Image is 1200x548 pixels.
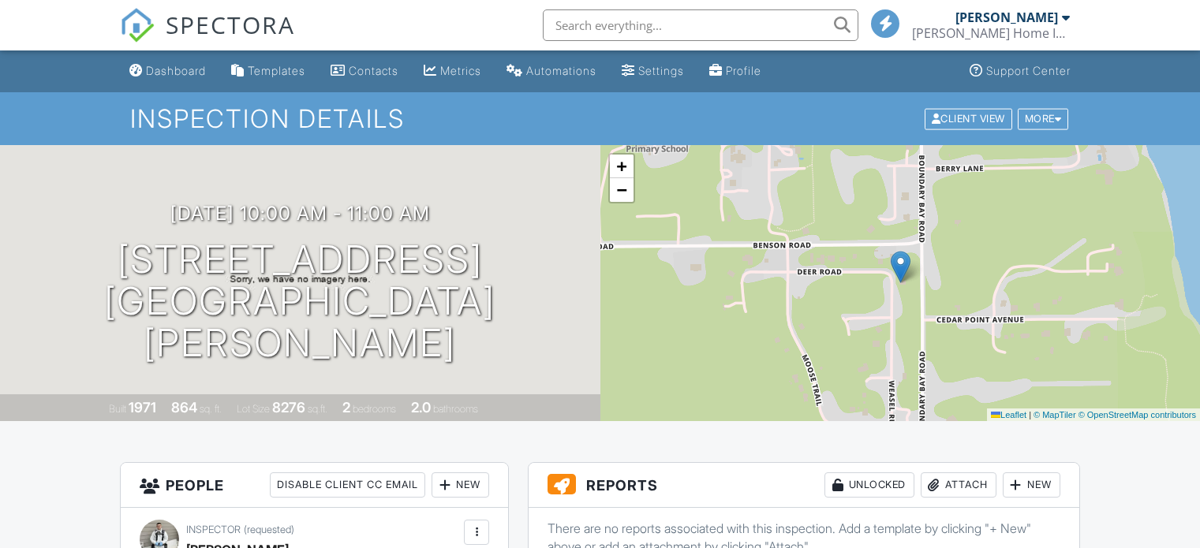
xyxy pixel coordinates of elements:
div: 864 [171,399,197,416]
a: © MapTiler [1034,410,1076,419]
div: Contacts [349,64,398,77]
img: The Best Home Inspection Software - Spectora [120,8,155,43]
div: New [1003,472,1060,498]
input: Search everything... [543,9,858,41]
div: Disable Client CC Email [270,472,425,498]
div: Client View [925,108,1012,129]
div: Shelley Home Inspections LLC [912,25,1070,41]
a: © OpenStreetMap contributors [1079,410,1196,419]
span: Built [109,403,126,415]
span: SPECTORA [166,8,295,41]
a: Automations (Basic) [500,57,603,86]
span: sq. ft. [200,403,222,415]
img: Marker [891,251,910,283]
div: [PERSON_NAME] [955,9,1058,25]
a: Contacts [324,57,405,86]
h3: Reports [529,463,1079,508]
span: bedrooms [353,403,396,415]
a: Zoom out [610,178,634,202]
span: + [616,156,626,176]
a: Metrics [417,57,488,86]
div: Dashboard [146,64,206,77]
a: Dashboard [123,57,212,86]
a: Zoom in [610,155,634,178]
h1: Inspection Details [130,105,1070,132]
div: 1971 [129,399,156,416]
span: sq.ft. [308,403,327,415]
div: Profile [726,64,761,77]
div: 8276 [272,399,305,416]
div: Automations [526,64,596,77]
a: Leaflet [991,410,1026,419]
div: Attach [921,472,996,498]
span: − [616,180,626,199]
span: | [1029,410,1031,419]
div: Settings [638,64,684,77]
a: Support Center [963,57,1077,86]
h3: People [121,463,508,508]
span: Lot Size [237,403,270,415]
div: Templates [248,64,305,77]
div: 2.0 [411,399,431,416]
a: Settings [615,57,690,86]
div: 2 [342,399,350,416]
a: Client View [923,112,1016,124]
span: bathrooms [433,403,478,415]
div: More [1018,108,1069,129]
span: Inspector [186,524,241,535]
h3: [DATE] 10:00 am - 11:00 am [170,203,430,224]
div: New [432,472,489,498]
div: Metrics [440,64,481,77]
a: SPECTORA [120,21,295,54]
a: Company Profile [703,57,768,86]
div: Support Center [986,64,1071,77]
a: Templates [225,57,312,86]
h1: [STREET_ADDRESS] [GEOGRAPHIC_DATA][PERSON_NAME] [25,239,575,363]
span: (requested) [244,524,294,535]
div: Unlocked [824,472,914,498]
